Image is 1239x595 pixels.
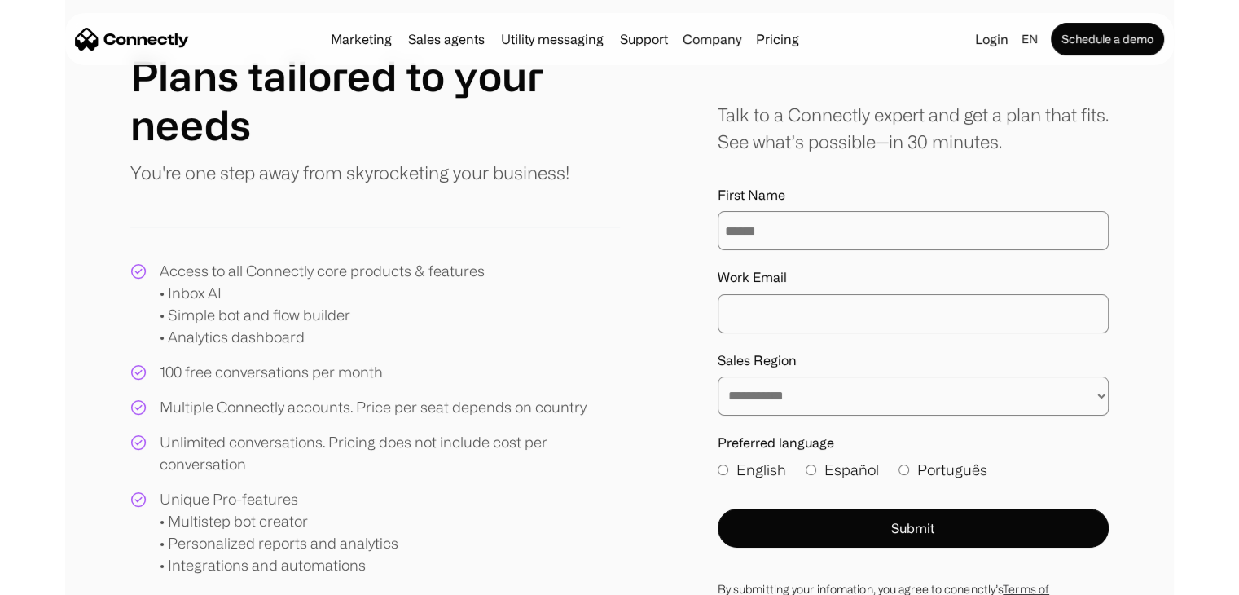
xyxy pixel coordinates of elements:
a: Sales agents [402,33,491,46]
div: Company [678,28,746,51]
div: en [1015,28,1048,51]
div: Access to all Connectly core products & features • Inbox AI • Simple bot and flow builder • Analy... [160,260,485,348]
label: Work Email [718,270,1109,285]
div: Company [683,28,741,51]
input: Español [806,465,816,475]
div: 100 free conversations per month [160,361,383,383]
label: Preferred language [718,435,1109,451]
div: en [1022,28,1038,51]
input: Português [898,465,909,475]
a: Marketing [324,33,398,46]
div: Talk to a Connectly expert and get a plan that fits. See what’s possible—in 30 minutes. [718,101,1109,155]
ul: Language list [33,566,98,589]
a: Login [969,28,1015,51]
p: You're one step away from skyrocketing your business! [130,159,569,186]
aside: Language selected: English [16,565,98,589]
a: Schedule a demo [1051,23,1164,55]
label: Español [806,459,879,481]
a: Pricing [749,33,806,46]
input: English [718,465,728,475]
button: Submit [718,509,1109,548]
label: Português [898,459,987,481]
a: home [75,27,189,51]
label: English [718,459,786,481]
label: First Name [718,187,1109,203]
div: Unlimited conversations. Pricing does not include cost per conversation [160,431,620,475]
a: Support [613,33,674,46]
label: Sales Region [718,353,1109,368]
h1: Plans tailored to your needs [130,51,620,149]
div: Multiple Connectly accounts. Price per seat depends on country [160,396,587,418]
a: Utility messaging [494,33,610,46]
